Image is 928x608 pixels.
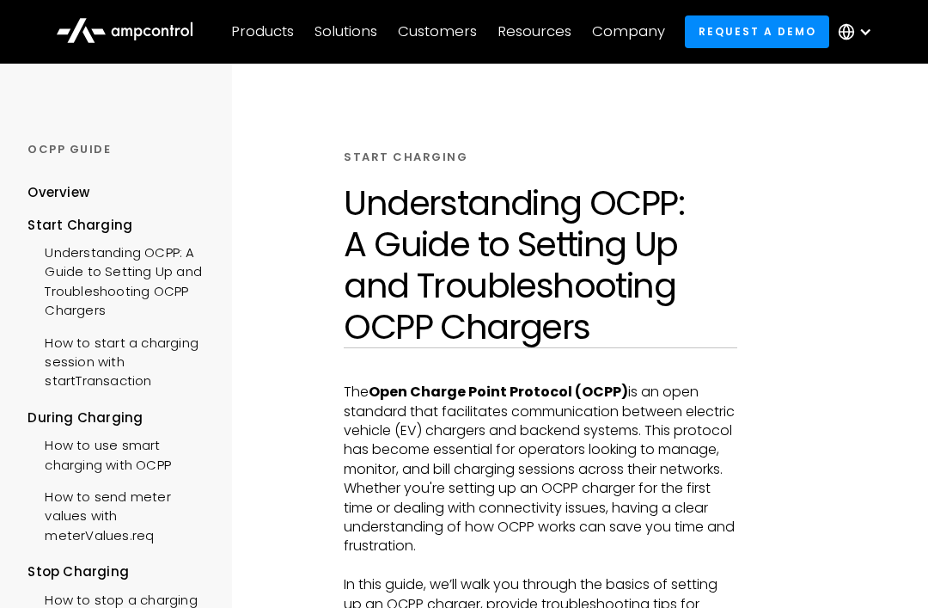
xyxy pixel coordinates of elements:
div: Products [231,22,294,41]
div: Overview [27,183,89,202]
a: Overview [27,183,89,215]
div: Company [592,22,665,41]
p: ‍ [344,556,737,575]
div: Resources [498,22,571,41]
div: During Charging [27,408,213,427]
p: The is an open standard that facilitates communication between electric vehicle (EV) chargers and... [344,383,737,556]
a: Request a demo [685,15,829,47]
div: Stop Charging [27,562,213,581]
strong: Open Charge Point Protocol (OCPP) [369,382,628,402]
div: Start Charging [27,216,213,235]
div: START CHARGING [344,150,467,165]
a: How to start a charging session with startTransaction [27,325,213,396]
a: Understanding OCPP: A Guide to Setting Up and Troubleshooting OCPP Chargers [27,235,213,325]
div: Customers [398,22,477,41]
a: How to send meter values with meterValues.req [27,479,213,550]
h1: Understanding OCPP: A Guide to Setting Up and Troubleshooting OCPP Chargers [344,182,737,347]
div: Solutions [314,22,377,41]
a: How to use smart charging with OCPP [27,427,213,479]
div: OCPP GUIDE [27,142,213,157]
